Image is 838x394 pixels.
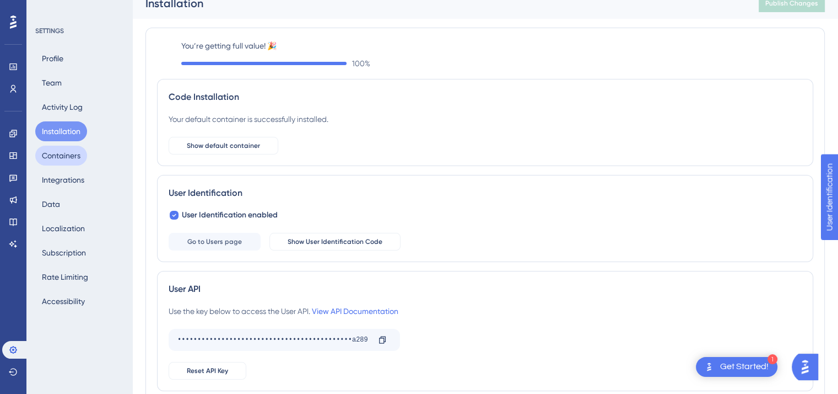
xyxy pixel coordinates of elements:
label: You’re getting full value! 🎉 [181,39,813,52]
div: Use the key below to access the User API. [169,305,398,318]
img: launcher-image-alternative-text [702,360,716,374]
button: Containers [35,146,87,166]
span: User Identification enabled [182,209,278,222]
button: Integrations [35,170,91,190]
button: Accessibility [35,291,91,311]
span: User Identification [9,3,77,16]
button: Go to Users page [169,233,261,251]
button: Rate Limiting [35,267,95,287]
span: Show default container [187,141,260,150]
span: Reset API Key [187,366,228,375]
iframe: UserGuiding AI Assistant Launcher [792,350,825,384]
button: Installation [35,121,87,141]
button: Subscription [35,243,93,263]
button: Reset API Key [169,362,246,380]
button: Profile [35,49,70,68]
button: Data [35,194,67,214]
button: Show User Identification Code [269,233,401,251]
div: Code Installation [169,90,802,104]
button: Team [35,73,68,93]
a: View API Documentation [312,307,398,316]
div: 1 [767,354,777,364]
span: Go to Users page [187,237,242,246]
div: User Identification [169,187,802,200]
div: ••••••••••••••••••••••••••••••••••••••••••••a289 [177,331,369,349]
div: Get Started! [720,361,769,373]
button: Show default container [169,137,278,155]
button: Localization [35,219,91,238]
div: Your default container is successfully installed. [169,113,328,126]
div: Open Get Started! checklist, remaining modules: 1 [696,357,777,377]
span: 100 % [352,57,370,70]
div: User API [169,283,802,296]
div: SETTINGS [35,26,125,35]
button: Activity Log [35,97,89,117]
span: Show User Identification Code [288,237,382,246]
